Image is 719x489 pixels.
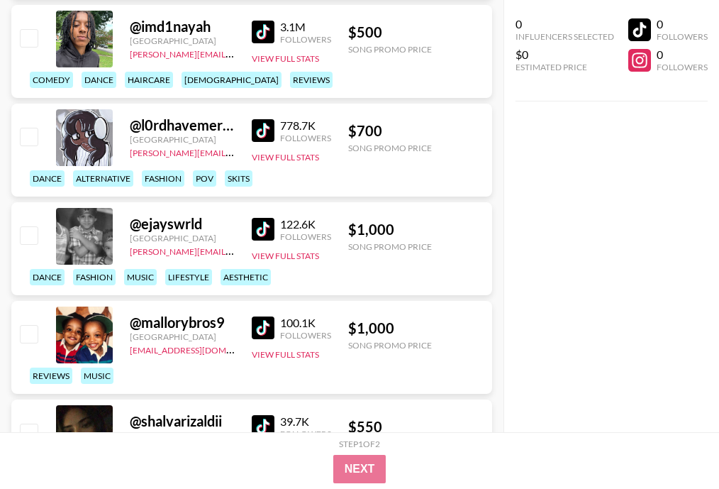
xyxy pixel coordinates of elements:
div: aesthetic [221,269,271,285]
div: [DEMOGRAPHIC_DATA] [182,72,282,88]
a: [EMAIL_ADDRESS][DOMAIN_NAME] [130,342,272,356]
div: 122.6K [280,217,331,231]
div: 778.7K [280,119,331,133]
div: @ imd1nayah [130,18,235,35]
button: View Full Stats [252,53,319,64]
div: @ mallorybros9 [130,314,235,331]
div: music [81,368,113,384]
div: Followers [657,62,708,72]
div: $ 550 [348,418,432,436]
button: View Full Stats [252,349,319,360]
div: dance [30,170,65,187]
div: $ 700 [348,122,432,140]
div: Song Promo Price [348,44,432,55]
div: $ 1,000 [348,319,432,337]
div: [GEOGRAPHIC_DATA] [130,331,235,342]
img: TikTok [252,119,274,142]
div: [GEOGRAPHIC_DATA] [130,430,235,441]
div: [GEOGRAPHIC_DATA] [130,233,235,243]
div: Followers [280,34,331,45]
div: music [124,269,157,285]
div: comedy [30,72,73,88]
div: lifestyle [165,269,212,285]
a: [PERSON_NAME][EMAIL_ADDRESS][DOMAIN_NAME] [130,46,340,60]
div: [GEOGRAPHIC_DATA] [130,35,235,46]
div: $ 500 [348,23,432,41]
div: Followers [280,429,331,439]
div: fashion [142,170,184,187]
div: 39.7K [280,414,331,429]
img: TikTok [252,415,274,438]
div: skits [225,170,252,187]
div: 0 [657,17,708,31]
div: Estimated Price [515,62,614,72]
div: dance [30,269,65,285]
div: Followers [657,31,708,42]
button: View Full Stats [252,251,319,261]
a: [PERSON_NAME][EMAIL_ADDRESS][PERSON_NAME][PERSON_NAME][DOMAIN_NAME] [130,145,474,158]
div: Step 1 of 2 [339,439,380,449]
div: @ ejayswrld [130,215,235,233]
img: TikTok [252,21,274,43]
div: dance [82,72,116,88]
div: Song Promo Price [348,241,432,252]
img: TikTok [252,317,274,339]
div: Followers [280,231,331,242]
div: $0 [515,48,614,62]
div: Influencers Selected [515,31,614,42]
div: pov [193,170,216,187]
div: [GEOGRAPHIC_DATA] [130,134,235,145]
div: reviews [290,72,333,88]
div: $ 1,000 [348,221,432,238]
div: 3.1M [280,20,331,34]
div: reviews [30,368,72,384]
div: 0 [515,17,614,31]
div: Followers [280,330,331,341]
div: Followers [280,133,331,143]
img: TikTok [252,218,274,241]
div: alternative [73,170,133,187]
div: haircare [125,72,173,88]
a: [PERSON_NAME][EMAIL_ADDRESS][PERSON_NAME][DOMAIN_NAME] [130,243,407,257]
div: Song Promo Price [348,143,432,153]
div: Song Promo Price [348,340,432,351]
div: fashion [73,269,116,285]
button: View Full Stats [252,152,319,163]
div: @ l0rdhavemercii [130,116,235,134]
button: Next [333,455,386,483]
div: 0 [657,48,708,62]
div: @ shalvarizaldii [130,412,235,430]
div: 100.1K [280,316,331,330]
